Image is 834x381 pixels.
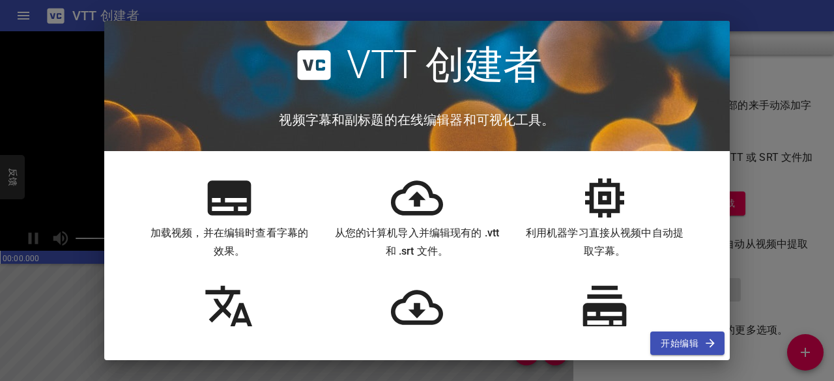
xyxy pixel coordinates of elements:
font: VTT 创建者 [347,42,542,88]
font: 利用机器学习直接从视频中自动提取字幕。 [526,227,683,257]
button: 开始编辑 [650,332,725,356]
font: 从您的计算机导入并编辑现有的 .vtt 和 .srt 文件。 [335,227,500,257]
font: 视频字幕和副标题的在线编辑器和可视化工具。 [279,112,554,128]
font: 开始编辑 [661,338,698,348]
font: 加载视频，并在编辑时查看字幕的效果。 [151,227,308,257]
